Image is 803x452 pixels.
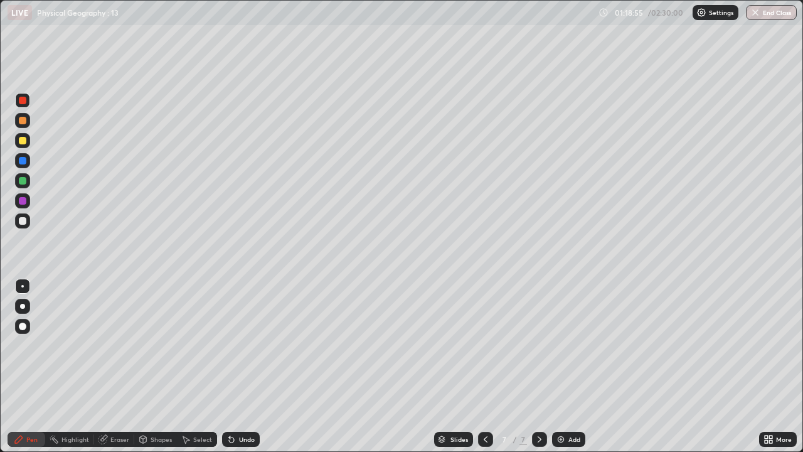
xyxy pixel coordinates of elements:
div: Pen [26,436,38,443]
div: Eraser [110,436,129,443]
div: Undo [239,436,255,443]
div: Slides [450,436,468,443]
p: Settings [709,9,733,16]
div: Highlight [61,436,89,443]
div: Select [193,436,212,443]
div: / [513,436,517,443]
p: Physical Geography : 13 [37,8,119,18]
button: End Class [746,5,797,20]
div: 7 [498,436,511,443]
div: More [776,436,792,443]
div: 7 [519,434,527,445]
div: Shapes [151,436,172,443]
div: Add [568,436,580,443]
img: add-slide-button [556,434,566,444]
img: class-settings-icons [696,8,706,18]
img: end-class-cross [750,8,760,18]
p: LIVE [11,8,28,18]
